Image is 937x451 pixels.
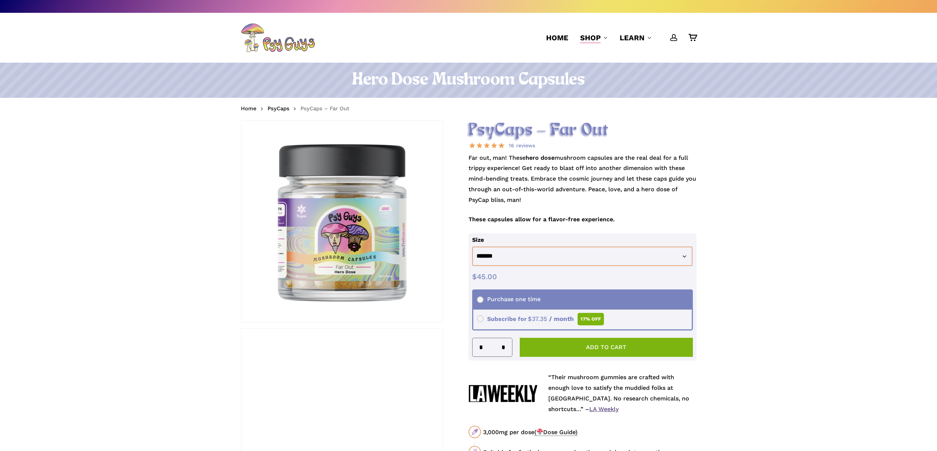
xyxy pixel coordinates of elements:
span: Learn [620,33,645,42]
span: $ [472,272,477,281]
a: Shop [580,33,608,43]
span: Home [546,33,568,42]
p: Far out, man! These mushroom capsules are the real deal for a full trippy experience! Get ready t... [468,153,697,214]
span: / month [549,315,574,322]
img: 🍄 [537,429,543,435]
span: PsyCaps – Far Out [300,105,349,112]
img: PsyGuys [241,23,315,52]
span: $ [528,315,532,322]
h2: PsyCaps – Far Out [468,121,697,141]
a: Home [546,33,568,43]
button: Add to cart [520,338,693,357]
a: Home [241,105,257,112]
strong: hero dose [526,154,555,161]
bdi: 45.00 [472,272,497,281]
a: LA Weekly [589,406,619,413]
span: ( Dose Guide) [534,429,578,436]
span: Purchase one time [477,296,541,303]
img: La Weekly Logo [468,385,537,402]
span: Shop [580,33,601,42]
strong: These capsules allow for a flavor-free experience. [468,216,615,223]
span: 37.35 [528,315,547,322]
div: 3,000mg per dose [483,428,696,437]
p: “Their mushroom gummies are crafted with enough love to satisfy the muddied folks at [GEOGRAPHIC_... [548,372,697,414]
h1: Hero Dose Mushroom Capsules [241,70,697,90]
a: Learn [620,33,652,43]
nav: Main Menu [540,13,697,63]
span: Subscribe for [477,315,604,322]
a: Cart [688,34,697,42]
label: Size [472,236,484,243]
input: Product quantity [485,338,499,356]
a: PsyCaps [268,105,290,112]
